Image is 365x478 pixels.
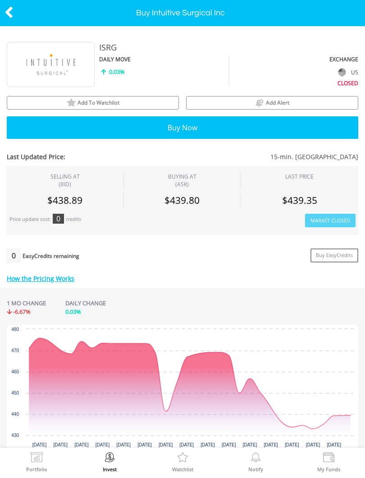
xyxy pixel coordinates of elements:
span: Add Alert [266,99,289,106]
span: Add To Watchlist [78,99,119,106]
span: (ASK) [168,180,196,188]
a: Portfolio [26,452,47,472]
text: 430 [11,433,19,438]
img: flag [338,68,346,76]
div: EasyCredits remaining [23,253,79,261]
img: View Notifications [249,452,263,465]
div: 0 [7,248,21,263]
div: Price update cost: [9,216,51,223]
img: watchlist [66,98,76,108]
a: How the Pricing Works [7,274,74,283]
span: US [351,69,358,76]
text: [DATE] 2025 [222,442,236,453]
img: Watchlist [176,452,190,465]
text: 470 [11,348,19,353]
div: LAST PRICE [285,173,314,180]
span: Last Updated Price: [7,152,153,161]
span: -6.67% [13,308,31,316]
div: ISRG [99,42,293,54]
label: My Funds [317,467,340,472]
text: [DATE] 2025 [201,442,215,453]
text: [DATE] 2025 [327,442,341,453]
text: [DATE] 2025 [264,442,278,453]
text: [DATE] 2025 [53,442,68,453]
div: 0 [53,214,64,224]
div: CLOSED [229,78,359,87]
div: DAILY CHANGE [65,299,139,308]
button: price alerts bell Add Alert [186,96,358,110]
label: Notify [248,467,263,472]
span: BUYING AT [168,173,196,188]
text: 450 [11,391,19,395]
span: $439.80 [164,194,200,207]
span: 0.03% [109,68,125,76]
text: 460 [11,369,19,374]
text: [DATE] 2025 [243,442,257,453]
text: [DATE] 2025 [32,442,47,453]
span: $439.35 [282,194,317,207]
div: DAILY MOVE [99,55,229,63]
button: watchlist Add To Watchlist [7,96,179,110]
text: [DATE] 2025 [306,442,320,453]
a: My Funds [317,452,340,472]
div: 1 MO CHANGE [7,299,46,308]
text: 440 [11,412,19,417]
a: Watchlist [172,452,193,472]
span: $438.89 [47,194,82,207]
img: View Portfolio [30,452,44,465]
text: [DATE] 2025 [117,442,131,453]
text: [DATE] 2025 [96,442,110,453]
img: Invest Now [103,452,117,465]
img: EQU.US.ISRG.png [17,42,85,87]
text: [DATE] 2025 [180,442,194,453]
text: [DATE] 2025 [159,442,173,453]
div: EXCHANGE [229,55,359,63]
text: [DATE] 2025 [285,442,299,453]
text: [DATE] 2025 [74,442,89,453]
div: Chart. Highcharts interactive chart. [7,325,358,460]
svg: Interactive chart [7,325,358,460]
span: 15-min. [GEOGRAPHIC_DATA] [153,152,358,161]
text: [DATE] 2025 [137,442,152,453]
a: Invest [103,452,117,472]
label: Watchlist [172,467,193,472]
button: Buy Now [7,116,358,139]
a: Buy EasyCredits [310,248,358,262]
div: SELLING AT [50,173,80,188]
label: Portfolio [26,467,47,472]
img: price alerts bell [255,98,265,108]
text: 480 [11,327,19,332]
img: View Funds [322,452,336,465]
div: credits [66,216,81,223]
span: (BID) [50,180,80,188]
button: Market Closed [305,214,356,228]
label: Invest [103,467,117,472]
span: 0.03% [65,308,81,316]
a: Notify [248,452,263,472]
